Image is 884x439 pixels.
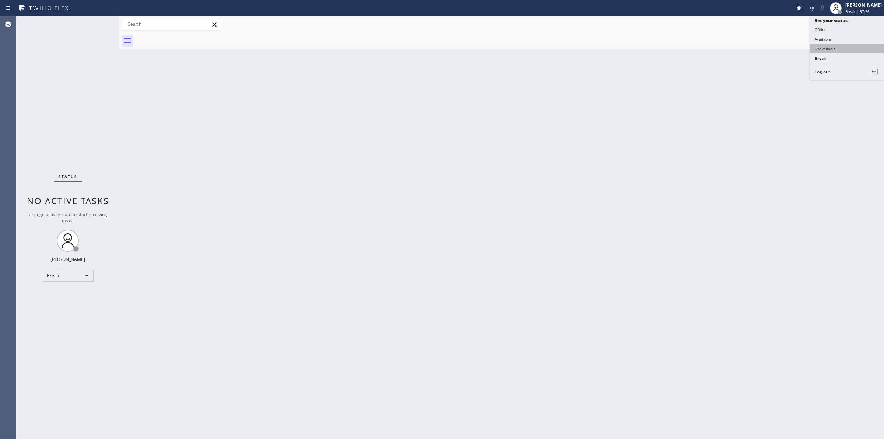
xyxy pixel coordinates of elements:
[122,18,221,30] input: Search
[845,9,870,14] span: Break | 57:26
[27,195,109,207] span: No active tasks
[29,211,107,224] span: Change activity state to start receiving tasks.
[50,256,85,262] div: [PERSON_NAME]
[42,270,94,282] div: Break
[845,2,882,8] div: [PERSON_NAME]
[817,3,828,13] button: Mute
[59,174,77,179] span: Status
